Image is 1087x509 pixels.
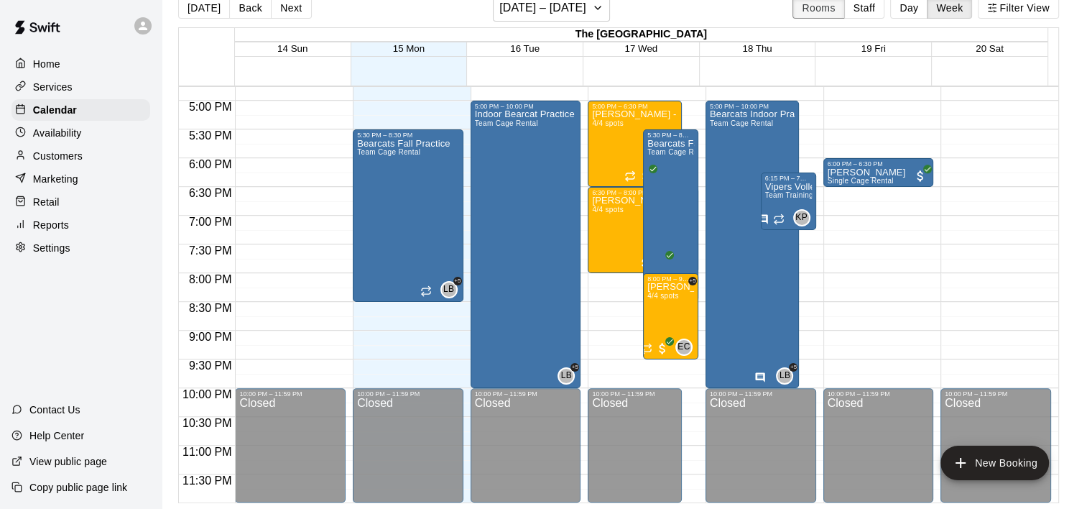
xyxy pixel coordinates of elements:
p: View public page [29,454,107,469]
svg: Has notes [757,214,769,225]
button: 18 Thu [742,43,772,54]
div: 10:00 PM – 11:59 PM: Closed [823,388,934,503]
div: 10:00 PM – 11:59 PM [239,390,341,398]
a: Reports [11,214,150,236]
button: add [940,446,1049,480]
div: 6:00 PM – 6:30 PM [828,160,930,168]
div: 10:00 PM – 11:59 PM [710,390,812,398]
div: 5:00 PM – 6:30 PM [592,103,677,110]
div: 5:00 PM – 10:00 PM [475,103,577,110]
span: LB [561,369,572,383]
span: All customers have paid [655,341,670,356]
span: Single Cage Rental [828,177,894,185]
span: 8:00 PM [185,273,236,285]
a: Services [11,76,150,98]
div: 10:00 PM – 11:59 PM [357,390,459,398]
p: Marketing [33,172,78,186]
div: 10:00 PM – 11:59 PM: Closed [588,388,682,503]
div: Luke Baker [440,281,458,298]
span: 5:30 PM [185,129,236,142]
button: 16 Tue [510,43,540,54]
span: Team Cage Rental [357,148,420,156]
span: +5 [789,363,797,372]
div: 6:15 PM – 7:15 PM: Vipers Volleyball [761,173,816,230]
a: Availability [11,122,150,144]
span: Recurring event [624,170,636,182]
div: 6:00 PM – 6:30 PM: Nathan Stauch [823,158,934,187]
div: 10:00 PM – 11:59 PM [828,390,930,398]
button: 20 Sat [976,43,1004,54]
div: 5:30 PM – 8:30 PM: Bearcats Fall Practice [643,129,698,302]
a: Marketing [11,168,150,190]
span: All customers have paid [655,255,670,270]
span: Recurring event [420,285,432,297]
span: +5 [453,277,462,285]
button: 19 Fri [861,43,886,54]
span: LB [443,283,454,297]
span: 9:30 PM [185,359,236,372]
div: Elliott Curtis [675,339,693,356]
span: Kevin Phillip [799,209,810,226]
div: 10:00 PM – 11:59 PM [475,390,577,398]
div: 5:30 PM – 8:30 PM [647,132,694,139]
p: Reports [33,218,69,232]
span: 5:00 PM [185,101,236,113]
p: Settings [33,241,70,255]
span: KP [795,211,808,225]
span: Elliott Curtis [681,339,693,356]
span: All customers have paid [639,169,653,183]
div: 6:30 PM – 8:00 PM: Elliott Curtis - 4 Week Hitting Clinic - 6:30pm [588,187,698,273]
div: 6:15 PM – 7:15 PM [765,175,812,182]
div: 10:00 PM – 11:59 PM: Closed [353,388,463,503]
div: Closed [475,398,577,508]
button: 15 Mon [393,43,425,54]
p: Calendar [33,103,77,117]
span: 9:00 PM [185,331,236,343]
span: Team Cage Rental [475,119,538,127]
div: 10:00 PM – 11:59 PM [945,390,1047,398]
span: 8:30 PM [185,302,236,314]
div: 5:30 PM – 8:30 PM: Bearcats Fall Practice [353,129,463,302]
span: 6:00 PM [185,158,236,170]
span: Recurring event [641,343,652,354]
div: 10:00 PM – 11:59 PM [592,390,677,398]
span: Team Training: Gym [765,191,833,199]
span: Recurring event [773,214,785,225]
span: 4/4 spots filled [592,119,624,127]
div: Closed [592,398,677,508]
a: Retail [11,191,150,213]
span: Kevin Phillip & 5 others [681,281,693,298]
div: 6:30 PM – 8:00 PM [592,189,694,196]
a: Calendar [11,99,150,121]
span: 7:30 PM [185,244,236,257]
div: 10:00 PM – 11:59 PM: Closed [471,388,581,503]
div: The [GEOGRAPHIC_DATA] [235,28,1047,42]
span: Team Cage Rental [647,148,711,156]
div: 5:00 PM – 10:00 PM [710,103,795,110]
p: Services [33,80,73,94]
span: 10:00 PM [179,388,235,400]
div: Closed [357,398,459,508]
div: Closed [828,398,930,508]
a: Home [11,53,150,75]
span: 7:00 PM [185,216,236,228]
span: 4/4 spots filled [647,292,679,300]
span: Recurring event [641,257,652,268]
a: Settings [11,237,150,259]
div: 5:00 PM – 6:30 PM: Elliott Curtis - 4 Week Hitting Clinic - 5pm [588,101,682,187]
div: 8:00 PM – 9:30 PM [647,275,694,283]
p: Availability [33,126,82,140]
span: EC [677,340,690,354]
div: Luke Baker [776,367,793,385]
div: Kevin Phillip [793,209,810,226]
p: Retail [33,195,60,209]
